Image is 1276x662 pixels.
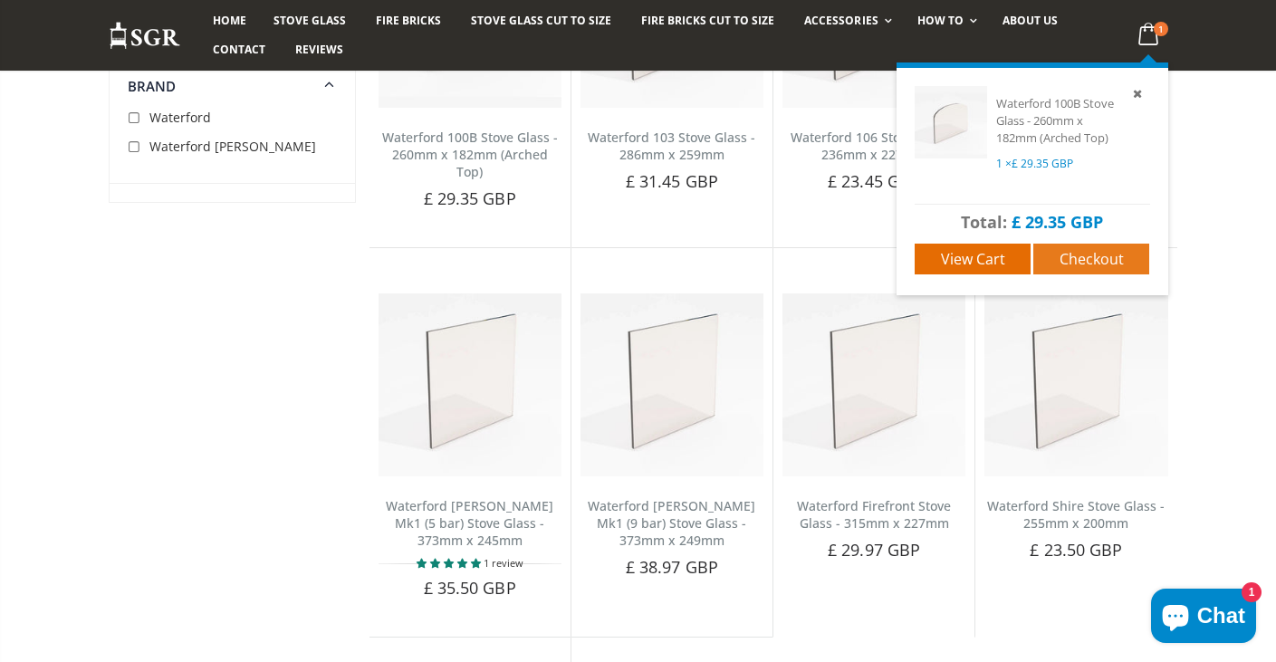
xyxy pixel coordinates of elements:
span: Stove Glass Cut To Size [471,13,611,28]
span: Waterford [PERSON_NAME] [149,138,316,155]
span: £ 23.50 GBP [1030,539,1122,561]
span: 5.00 stars [417,556,484,570]
a: Checkout [1033,244,1149,275]
span: £ 31.45 GBP [626,170,718,192]
span: Accessories [804,13,878,28]
span: £ 38.97 GBP [626,556,718,578]
span: Total: [961,211,1007,233]
a: Waterford 103 Stove Glass - 286mm x 259mm [588,129,755,163]
img: Waterford 100B Stove Glass - 260mm x 182mm (Arched Top) [915,86,987,158]
a: Home [199,6,260,35]
img: Stove Glass Replacement [109,21,181,51]
span: £ 29.35 GBP [1012,156,1073,171]
a: Waterford Shire Stove Glass - 255mm x 200mm [987,497,1165,532]
a: Waterford Firefront Stove Glass - 315mm x 227mm [797,497,951,532]
a: Remove item [1129,83,1150,104]
a: Contact [199,35,279,64]
span: About us [1003,13,1058,28]
span: Contact [213,42,265,57]
img: Waterford Shire replacement stove glass [984,293,1167,476]
span: £ 23.45 GBP [828,170,920,192]
img: Waterford Erin Mk1 5 bar replacement stove glass [379,293,561,476]
span: Brand [128,77,177,95]
a: View cart [915,244,1031,275]
a: Stove Glass [260,6,360,35]
a: Waterford 100B Stove Glass - 260mm x 182mm (Arched Top) [996,95,1114,146]
span: £ 29.35 GBP [424,187,516,209]
span: Fire Bricks Cut To Size [641,13,774,28]
span: 1 review [484,556,523,570]
span: £ 35.50 GBP [424,577,516,599]
span: £ 29.35 GBP [1012,211,1103,233]
span: Reviews [295,42,343,57]
span: £ 29.97 GBP [828,539,920,561]
span: View cart [941,249,1005,269]
a: Fire Bricks [362,6,455,35]
inbox-online-store-chat: Shopify online store chat [1146,589,1262,648]
a: Waterford 106 Stove Glass - 236mm x 227mm [791,129,958,163]
a: Waterford 100B Stove Glass - 260mm x 182mm (Arched Top) [382,129,558,180]
a: Reviews [282,35,357,64]
a: Waterford [PERSON_NAME] Mk1 (9 bar) Stove Glass - 373mm x 249mm [588,497,755,549]
a: Accessories [791,6,900,35]
a: 1 [1130,18,1167,53]
span: Stove Glass [273,13,346,28]
a: Stove Glass Cut To Size [457,6,625,35]
span: 1 × [996,156,1073,171]
span: How To [917,13,964,28]
span: Home [213,13,246,28]
span: 1 [1154,22,1168,36]
span: Checkout [1060,249,1124,269]
a: Waterford [PERSON_NAME] Mk1 (5 bar) Stove Glass - 373mm x 245mm [386,497,553,549]
span: Waterford [149,109,211,126]
span: Fire Bricks [376,13,441,28]
a: Fire Bricks Cut To Size [628,6,788,35]
img: Waterford Firefront replacement stove glass [782,293,965,476]
img: Waterford Erin Mk1 9 bar replacement stove glass [580,293,763,476]
a: How To [904,6,986,35]
a: About us [989,6,1071,35]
